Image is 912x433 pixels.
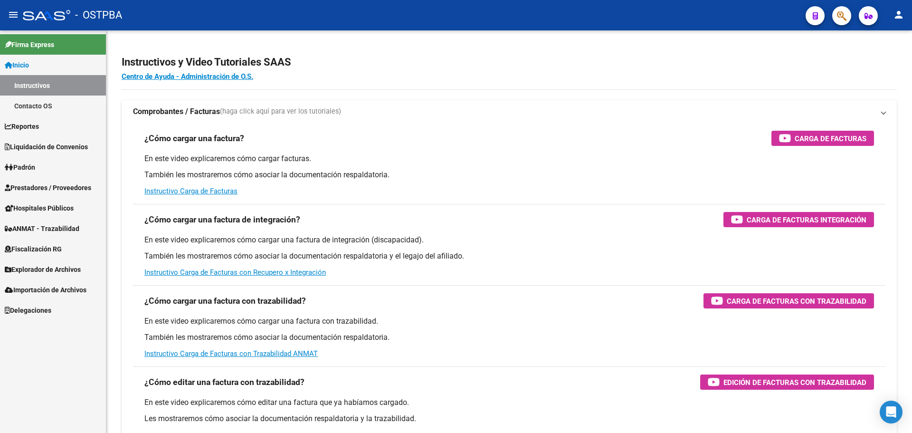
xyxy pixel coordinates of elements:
mat-icon: menu [8,9,19,20]
span: Firma Express [5,39,54,50]
span: Edición de Facturas con Trazabilidad [723,376,866,388]
p: Les mostraremos cómo asociar la documentación respaldatoria y la trazabilidad. [144,414,874,424]
span: Inicio [5,60,29,70]
h3: ¿Cómo editar una factura con trazabilidad? [144,375,304,389]
span: Carga de Facturas con Trazabilidad [727,295,866,307]
p: También les mostraremos cómo asociar la documentación respaldatoria. [144,332,874,343]
span: Hospitales Públicos [5,203,74,213]
span: Explorador de Archivos [5,264,81,275]
span: - OSTPBA [75,5,122,26]
span: Carga de Facturas [795,133,866,144]
span: Delegaciones [5,305,51,316]
span: Importación de Archivos [5,285,86,295]
strong: Comprobantes / Facturas [133,106,220,117]
mat-expansion-panel-header: Comprobantes / Facturas(haga click aquí para ver los tutoriales) [122,100,897,123]
p: También les mostraremos cómo asociar la documentación respaldatoria. [144,170,874,180]
mat-icon: person [893,9,904,20]
p: En este video explicaremos cómo cargar facturas. [144,154,874,164]
span: Reportes [5,121,39,132]
a: Instructivo Carga de Facturas [144,187,237,195]
span: ANMAT - Trazabilidad [5,223,79,234]
h3: ¿Cómo cargar una factura con trazabilidad? [144,294,306,308]
span: Carga de Facturas Integración [747,214,866,226]
span: Prestadores / Proveedores [5,183,91,193]
button: Carga de Facturas con Trazabilidad [703,293,874,308]
p: También les mostraremos cómo asociar la documentación respaldatoria y el legajo del afiliado. [144,251,874,261]
h2: Instructivos y Video Tutoriales SAAS [122,53,897,71]
h3: ¿Cómo cargar una factura de integración? [144,213,300,226]
p: En este video explicaremos cómo editar una factura que ya habíamos cargado. [144,397,874,408]
span: Liquidación de Convenios [5,142,88,152]
button: Edición de Facturas con Trazabilidad [700,375,874,390]
span: Fiscalización RG [5,244,62,254]
span: (haga click aquí para ver los tutoriales) [220,106,341,117]
a: Instructivo Carga de Facturas con Trazabilidad ANMAT [144,349,318,358]
h3: ¿Cómo cargar una factura? [144,132,244,145]
a: Centro de Ayuda - Administración de O.S. [122,72,253,81]
p: En este video explicaremos cómo cargar una factura de integración (discapacidad). [144,235,874,245]
p: En este video explicaremos cómo cargar una factura con trazabilidad. [144,316,874,327]
button: Carga de Facturas Integración [723,212,874,227]
span: Padrón [5,162,35,173]
div: Open Intercom Messenger [880,401,902,423]
a: Instructivo Carga de Facturas con Recupero x Integración [144,268,326,277]
button: Carga de Facturas [771,131,874,146]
